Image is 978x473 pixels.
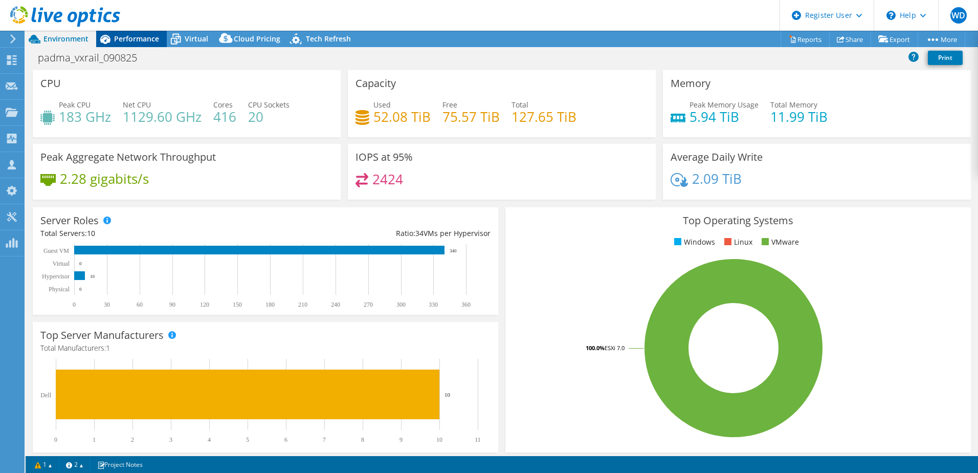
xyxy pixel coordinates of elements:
span: 1 [106,343,110,353]
div: Ratio: VMs per Hypervisor [265,228,491,239]
h1: padma_vxrail_090825 [33,52,153,63]
text: 10 [444,392,451,398]
li: VMware [759,236,799,248]
h3: Memory [671,78,710,89]
h3: Top Server Manufacturers [40,330,164,341]
h4: 1129.60 GHz [123,111,202,122]
span: Tech Refresh [306,34,351,44]
text: 30 [104,301,110,308]
h4: 2.28 gigabits/s [60,173,149,184]
text: 2 [131,436,134,443]
svg: \n [886,11,896,20]
text: Physical [49,286,70,293]
h4: 20 [248,111,290,122]
text: 0 [79,287,82,292]
text: 0 [73,301,76,308]
tspan: ESXi 7.0 [605,344,625,352]
text: 60 [137,301,143,308]
span: Environment [43,34,88,44]
text: 300 [396,301,406,308]
text: 360 [461,301,471,308]
span: Total [512,100,528,110]
span: Total Memory [770,100,817,110]
text: 10 [436,436,442,443]
a: Share [829,31,871,47]
div: Total Servers: [40,228,265,239]
text: 5 [246,436,249,443]
text: 6 [284,436,287,443]
text: 270 [364,301,373,308]
span: CPU Sockets [248,100,290,110]
h4: 52.08 TiB [373,111,431,122]
tspan: 100.0% [586,344,605,352]
text: Virtual [53,260,70,267]
span: Performance [114,34,159,44]
text: 11 [475,436,481,443]
h4: 75.57 TiB [442,111,500,122]
span: Net CPU [123,100,151,110]
span: Peak CPU [59,100,91,110]
text: 150 [233,301,242,308]
a: Export [871,31,918,47]
h4: 416 [213,111,236,122]
text: Dell [40,392,51,399]
a: Print [928,51,963,65]
h3: CPU [40,78,61,89]
text: 10 [90,274,95,279]
text: 4 [208,436,211,443]
text: 180 [265,301,275,308]
span: 10 [87,228,95,238]
span: Free [442,100,457,110]
text: 3 [169,436,172,443]
span: Virtual [185,34,208,44]
text: 9 [399,436,403,443]
h4: 5.94 TiB [690,111,759,122]
a: Project Notes [90,458,150,471]
a: More [918,31,965,47]
text: 0 [54,436,57,443]
h4: 2424 [372,174,403,185]
a: 2 [59,458,91,471]
h4: Total Manufacturers: [40,342,491,354]
text: Hypervisor [42,273,70,280]
text: 1 [93,436,96,443]
span: 34 [415,228,424,238]
text: 240 [331,301,340,308]
h4: 11.99 TiB [770,111,828,122]
text: 120 [200,301,209,308]
span: Used [373,100,391,110]
a: 1 [28,458,59,471]
h4: 127.65 TiB [512,111,576,122]
text: 0 [79,261,82,266]
span: Peak Memory Usage [690,100,759,110]
text: 210 [298,301,307,308]
span: WD [950,7,967,24]
span: Cores [213,100,233,110]
a: Reports [781,31,830,47]
text: Guest VM [43,247,69,254]
h3: Server Roles [40,215,99,226]
li: Windows [672,236,715,248]
h3: Average Daily Write [671,152,763,163]
text: 340 [450,248,457,253]
text: 8 [361,436,364,443]
li: Linux [722,236,752,248]
h3: Peak Aggregate Network Throughput [40,152,216,163]
h3: Top Operating Systems [513,215,963,226]
h3: Capacity [355,78,396,89]
text: 7 [323,436,326,443]
h4: 2.09 TiB [692,173,742,184]
span: Cloud Pricing [234,34,280,44]
text: 90 [169,301,175,308]
h4: 183 GHz [59,111,111,122]
text: 330 [429,301,438,308]
h3: IOPS at 95% [355,152,413,163]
